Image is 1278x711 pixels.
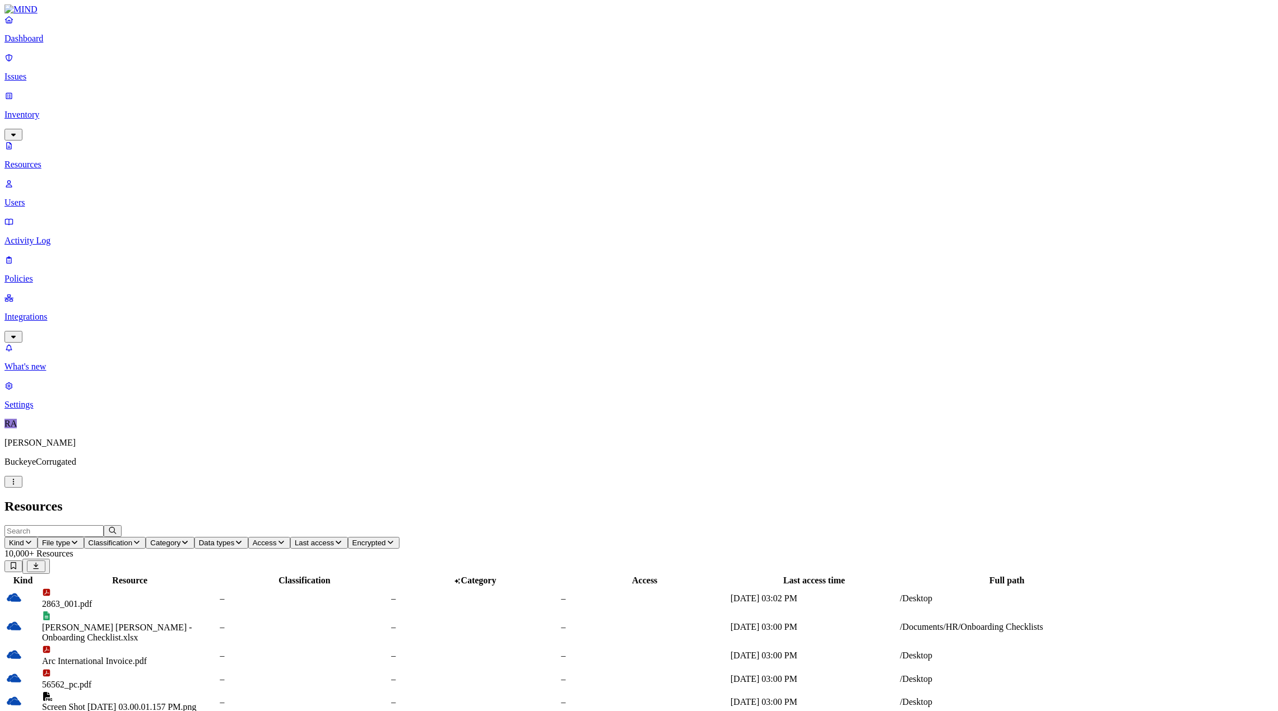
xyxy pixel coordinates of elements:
div: [PERSON_NAME] [PERSON_NAME] - Onboarding Checklist.xlsx [42,623,218,643]
div: Full path [900,576,1114,586]
div: /Desktop [900,674,1114,684]
span: – [220,622,225,632]
span: [DATE] 03:00 PM [731,651,797,660]
a: MIND [4,4,1274,15]
div: 2863_001.pdf [42,599,218,609]
div: /Desktop [900,651,1114,661]
div: Access [561,576,728,586]
a: Integrations [4,293,1274,341]
p: Users [4,198,1274,208]
div: /Desktop [900,697,1114,707]
img: MIND [4,4,38,15]
img: onedrive [6,670,22,686]
span: [DATE] 03:00 PM [731,622,797,632]
a: Dashboard [4,15,1274,44]
span: – [391,593,396,603]
span: File type [42,539,70,547]
span: Category [461,576,496,585]
span: Last access [295,539,334,547]
span: [DATE] 03:02 PM [731,593,797,603]
p: Settings [4,400,1274,410]
p: Policies [4,274,1274,284]
img: adobe-pdf [42,668,51,677]
img: adobe-pdf [42,645,51,654]
span: – [561,674,566,684]
a: Resources [4,141,1274,170]
p: [PERSON_NAME] [4,438,1274,448]
img: onedrive [6,647,22,662]
span: Encrypted [352,539,386,547]
p: Resources [4,160,1274,170]
a: What's new [4,343,1274,372]
span: 10,000+ Resources [4,549,73,558]
a: Users [4,179,1274,208]
h2: Resources [4,499,1274,514]
span: Category [150,539,180,547]
p: BuckeyeCorrugated [4,457,1274,467]
span: – [391,697,396,707]
span: – [561,697,566,707]
img: onedrive [6,618,22,634]
div: Classification [220,576,389,586]
a: Issues [4,53,1274,82]
div: Resource [42,576,218,586]
span: – [220,651,225,660]
span: – [391,674,396,684]
span: Access [253,539,277,547]
div: Kind [6,576,40,586]
span: – [561,651,566,660]
span: [DATE] 03:00 PM [731,697,797,707]
span: Kind [9,539,24,547]
p: Inventory [4,110,1274,120]
span: RA [4,419,17,428]
span: Classification [89,539,133,547]
a: Settings [4,381,1274,410]
span: Data types [199,539,235,547]
div: /Desktop [900,593,1114,604]
span: – [561,622,566,632]
img: onedrive [6,590,22,605]
img: google-sheets [42,611,51,620]
div: 56562_pc.pdf [42,680,218,690]
p: Dashboard [4,34,1274,44]
span: – [220,697,225,707]
img: onedrive [6,693,22,709]
span: – [391,651,396,660]
span: – [220,593,225,603]
span: – [220,674,225,684]
span: – [561,593,566,603]
img: adobe-pdf [42,588,51,597]
div: /Documents/HR/Onboarding Checklists [900,622,1114,632]
a: Inventory [4,91,1274,139]
a: Activity Log [4,217,1274,246]
div: Last access time [731,576,898,586]
a: Policies [4,255,1274,284]
p: Activity Log [4,236,1274,246]
span: – [391,622,396,632]
input: Search [4,525,104,537]
span: [DATE] 03:00 PM [731,674,797,684]
p: Integrations [4,312,1274,322]
div: Arc International Invoice.pdf [42,656,218,666]
p: Issues [4,72,1274,82]
p: What's new [4,362,1274,372]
